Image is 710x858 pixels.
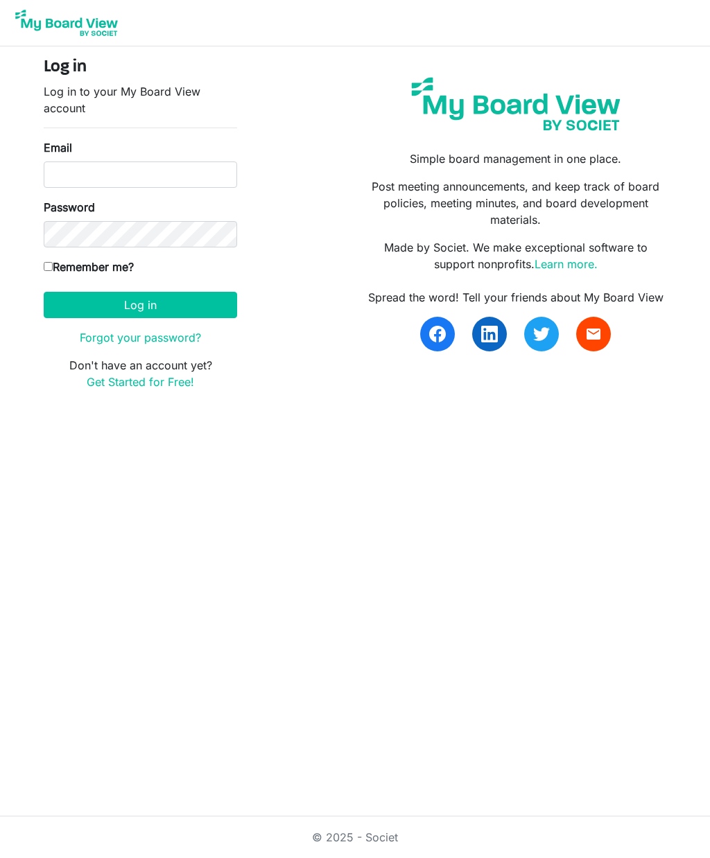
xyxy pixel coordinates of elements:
h4: Log in [44,58,237,78]
div: Spread the word! Tell your friends about My Board View [365,289,666,306]
p: Simple board management in one place. [365,150,666,167]
a: Forgot your password? [80,331,201,344]
span: email [585,326,602,342]
button: Log in [44,292,237,318]
input: Remember me? [44,262,53,271]
p: Made by Societ. We make exceptional software to support nonprofits. [365,239,666,272]
img: My Board View Logo [11,6,122,40]
label: Remember me? [44,259,134,275]
p: Post meeting announcements, and keep track of board policies, meeting minutes, and board developm... [365,178,666,228]
p: Log in to your My Board View account [44,83,237,116]
a: © 2025 - Societ [312,830,398,844]
a: Get Started for Free! [87,375,194,389]
label: Password [44,199,95,216]
label: Email [44,139,72,156]
img: facebook.svg [429,326,446,342]
a: Learn more. [535,257,598,271]
img: my-board-view-societ.svg [403,69,629,139]
img: twitter.svg [533,326,550,342]
a: email [576,317,611,351]
img: linkedin.svg [481,326,498,342]
p: Don't have an account yet? [44,357,237,390]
